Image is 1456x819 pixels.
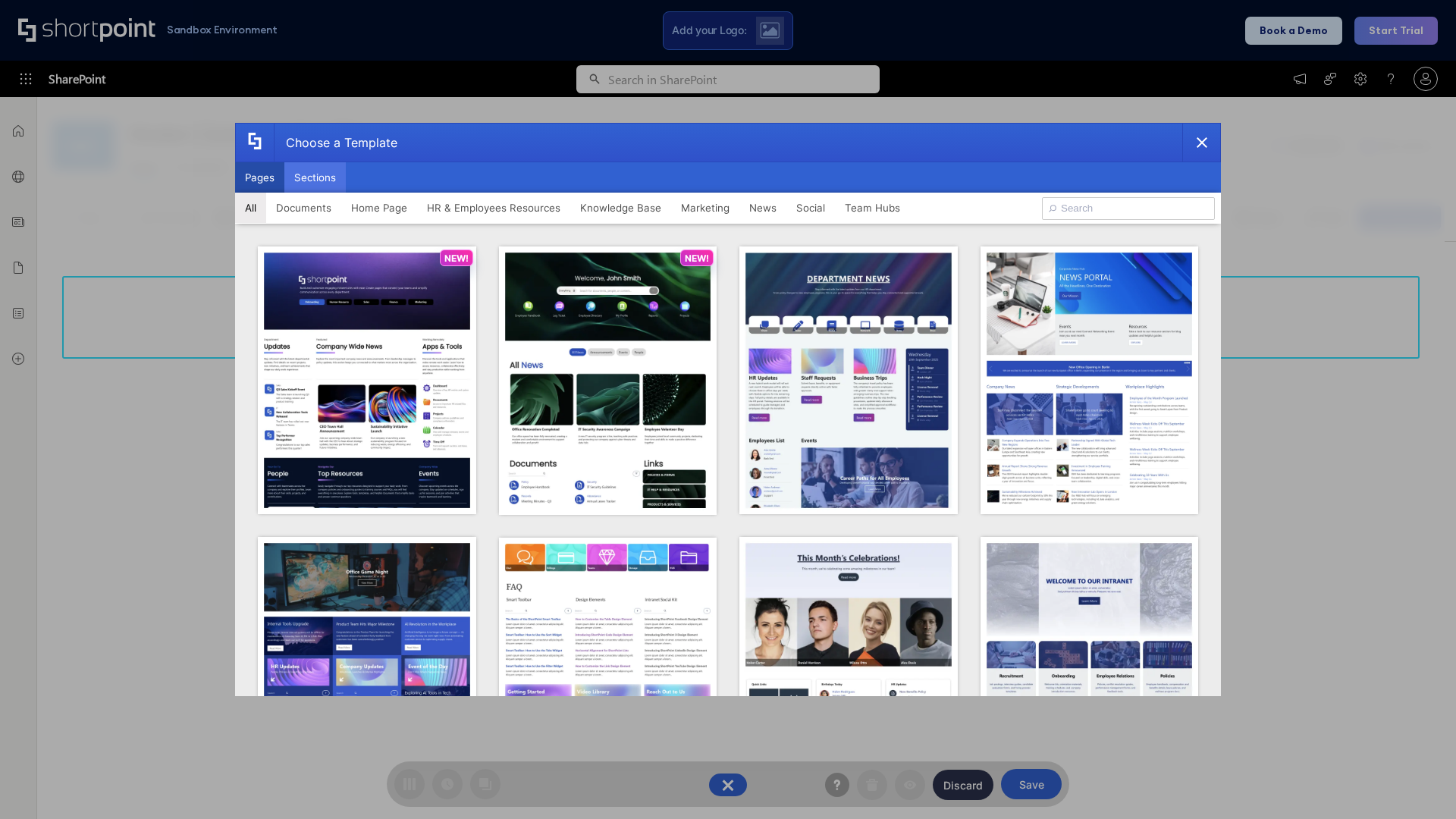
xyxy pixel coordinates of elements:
button: Sections [284,162,346,193]
p: NEW! [685,253,709,264]
button: Home Page [341,193,417,223]
button: News [739,193,786,223]
button: Documents [266,193,341,223]
button: Knowledge Base [570,193,671,223]
p: NEW! [444,253,469,264]
button: Pages [235,162,284,193]
button: Marketing [671,193,739,223]
input: Search [1042,197,1215,220]
button: HR & Employees Resources [417,193,570,223]
div: Choose a Template [274,124,397,162]
button: Team Hubs [835,193,910,223]
button: Social [786,193,835,223]
button: All [235,193,266,223]
div: template selector [235,123,1221,696]
iframe: Chat Widget [1380,746,1456,819]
